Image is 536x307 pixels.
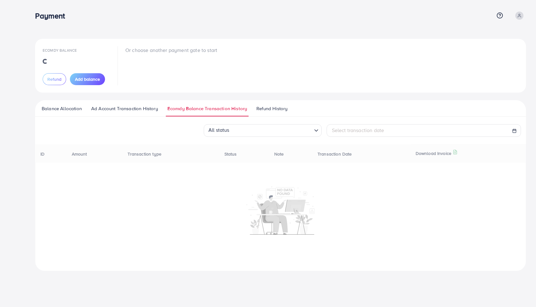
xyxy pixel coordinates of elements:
span: Ad Account Transaction History [91,105,158,112]
button: Refund [43,73,66,85]
span: Add balance [75,76,100,82]
button: Add balance [70,73,105,85]
span: Select transaction date [332,127,384,134]
span: Ecomdy Balance Transaction History [167,105,247,112]
div: Search for option [204,124,322,137]
span: All status [207,125,231,135]
span: Refund [47,76,61,82]
span: Refund History [256,105,287,112]
input: Search for option [231,125,312,135]
p: Or choose another payment gate to start [125,46,217,54]
h3: Payment [35,11,70,20]
span: Balance Allocation [42,105,82,112]
span: Ecomdy Balance [43,48,77,53]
